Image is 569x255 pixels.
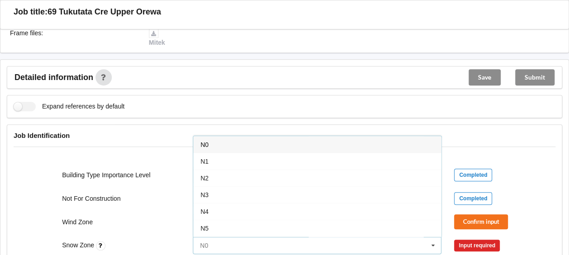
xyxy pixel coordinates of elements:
label: Expand references by default [14,102,124,111]
label: Snow Zone [62,241,96,249]
span: N5 [201,225,209,232]
h3: 69 Tukutata Cre Upper Orewa [48,7,161,17]
div: Input required [454,240,500,251]
label: Building Type Importance Level [62,171,150,179]
div: Completed [454,169,492,181]
span: N0 [201,141,209,148]
h4: Job Identification [14,131,555,140]
label: Wind Zone [62,218,93,226]
a: Mitek [149,29,165,47]
span: N3 [201,191,209,198]
label: Not For Construction [62,195,120,202]
div: Completed [454,192,492,205]
span: N4 [201,208,209,215]
div: Frame files : [4,28,143,47]
h3: Job title: [14,7,48,17]
span: Detailed information [14,73,93,81]
span: N1 [201,158,209,165]
span: N2 [201,175,209,182]
button: Confirm input [454,214,508,229]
